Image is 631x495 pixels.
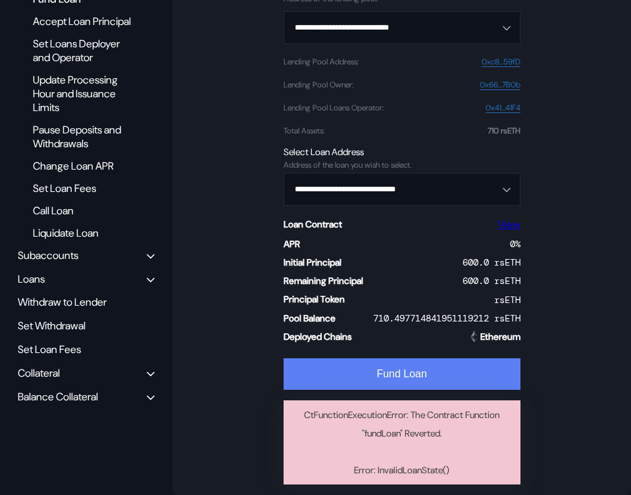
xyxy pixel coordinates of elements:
[488,126,520,135] div: 710 rsETH
[284,173,520,206] button: Open menu
[284,126,324,135] div: Total Assets :
[284,103,384,112] div: Lending Pool Loans Operator :
[284,275,363,287] div: Remaining Principal
[18,390,98,404] div: Balance Collateral
[13,339,159,360] div: Set Loan Fees
[494,294,520,306] div: rsETH
[284,160,520,170] div: Address of the loan you wish to select.
[13,316,159,336] div: Set Withdrawal
[26,179,139,197] div: Set Loan Fees
[18,366,60,380] div: Collateral
[26,224,139,242] div: Liquidate Loan
[510,238,520,250] div: 0 %
[284,218,342,230] div: Loan Contract
[26,202,139,220] div: Call Loan
[284,11,520,44] button: Open menu
[284,358,520,390] button: Fund Loan
[284,293,345,305] div: Principal Token
[284,57,359,66] div: Lending Pool Address :
[498,218,520,231] a: View
[373,312,520,324] div: 710.497714841951119212 rsETH
[26,12,139,30] div: Accept Loan Principal
[26,121,139,153] div: Pause Deposits and Withdrawals
[284,256,341,268] div: Initial Principal
[284,331,352,342] div: Deployed Chains
[13,292,159,312] div: Withdraw to Lender
[284,80,353,89] div: Lending Pool Owner :
[26,71,139,116] div: Update Processing Hour and Issuance Limits
[18,272,45,286] div: Loans
[468,331,480,342] img: Ethereum
[480,331,520,342] div: Ethereum
[18,248,78,262] div: Subaccounts
[284,146,520,158] div: Select Loan Address
[284,238,300,250] div: APR
[463,275,520,287] div: 600.0 rsETH
[26,35,139,66] div: Set Loans Deployer and Operator
[463,256,520,268] div: 600.0 rsETH
[289,406,515,479] div: CtFunctionExecutionError: The Contract Function "fundLoan" Reverted. Error: InvalidLoanState()
[480,80,520,90] a: 0x66...7B0b
[486,103,520,113] a: 0x41...41F4
[26,157,139,175] div: Change Loan APR
[284,312,336,324] div: Pool Balance
[482,57,520,67] a: 0xc8...59fD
